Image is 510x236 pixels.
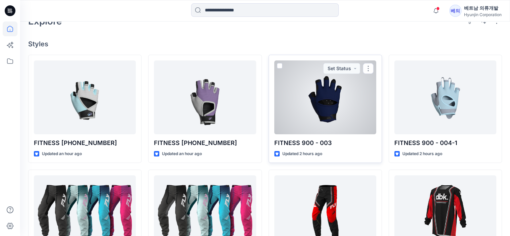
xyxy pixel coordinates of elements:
p: FITNESS 900 - 003 [274,138,376,148]
p: Updated 2 hours ago [402,150,442,157]
p: FITNESS 900 - 004-1 [394,138,496,148]
a: FITNESS 900-006-1 [34,60,136,134]
p: Updated an hour ago [42,150,82,157]
p: FITNESS [PHONE_NUMBER] [154,138,256,148]
h2: Explore [28,16,62,27]
a: FITNESS 900 - 004-1 [394,60,496,134]
h4: Styles [28,40,502,48]
div: 베의 [449,5,461,17]
div: Hyunjin Corporation [464,12,502,17]
a: FITNESS 900 - 003 [274,60,376,134]
a: FITNESS 900-008-1 [154,60,256,134]
p: Updated an hour ago [162,150,202,157]
p: FITNESS [PHONE_NUMBER] [34,138,136,148]
div: 베트남 의류개발 [464,4,502,12]
p: Updated 2 hours ago [282,150,322,157]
